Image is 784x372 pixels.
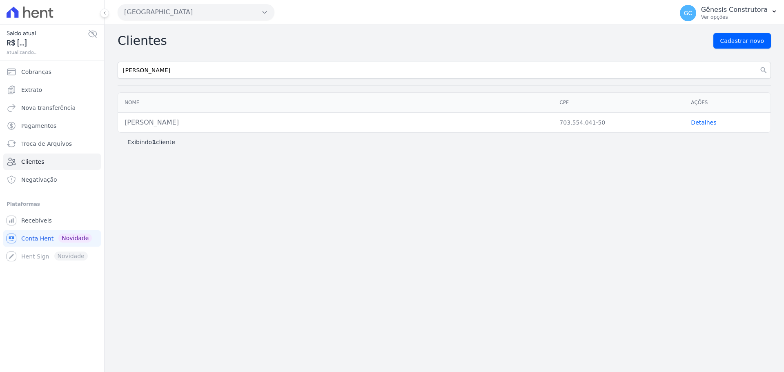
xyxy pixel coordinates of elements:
[7,49,88,56] span: atualizando...
[125,118,546,127] div: [PERSON_NAME]
[3,136,101,152] a: Troca de Arquivos
[21,234,53,243] span: Conta Hent
[58,234,92,243] span: Novidade
[118,4,274,20] button: [GEOGRAPHIC_DATA]
[684,93,771,113] th: Ações
[3,154,101,170] a: Clientes
[553,93,684,113] th: CPF
[21,104,76,112] span: Nova transferência
[691,119,716,126] a: Detalhes
[759,66,768,74] i: search
[3,172,101,188] a: Negativação
[720,37,764,45] span: Cadastrar novo
[3,212,101,229] a: Recebíveis
[7,29,88,38] span: Saldo atual
[7,64,98,265] nav: Sidebar
[21,68,51,76] span: Cobranças
[684,10,692,16] span: GC
[3,82,101,98] a: Extrato
[7,199,98,209] div: Plataformas
[701,6,768,14] p: Gênesis Construtora
[21,86,42,94] span: Extrato
[21,216,52,225] span: Recebíveis
[21,140,72,148] span: Troca de Arquivos
[118,62,771,79] input: Buscar por nome, CPF ou email
[7,38,88,49] span: R$ [...]
[3,100,101,116] a: Nova transferência
[756,62,771,79] button: search
[127,138,175,146] p: Exibindo cliente
[553,113,684,133] td: 703.554.041-50
[118,33,167,48] h2: Clientes
[3,64,101,80] a: Cobranças
[3,230,101,247] a: Conta Hent Novidade
[673,2,784,25] button: GC Gênesis Construtora Ver opções
[152,139,156,145] b: 1
[3,118,101,134] a: Pagamentos
[21,176,57,184] span: Negativação
[713,33,771,49] a: Cadastrar novo
[21,158,44,166] span: Clientes
[701,14,768,20] p: Ver opções
[21,122,56,130] span: Pagamentos
[118,93,553,113] th: Nome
